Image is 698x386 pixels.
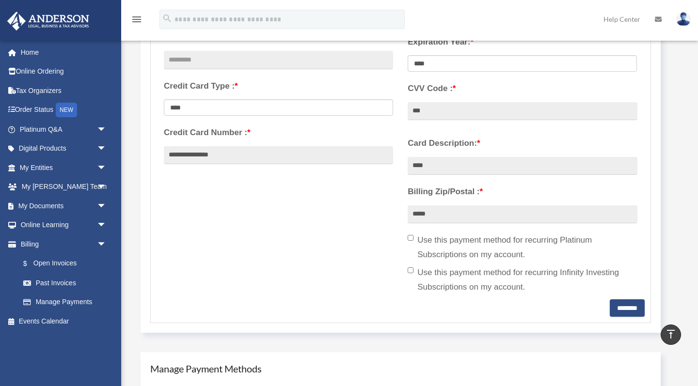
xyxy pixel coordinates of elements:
a: Platinum Q&Aarrow_drop_down [7,120,121,139]
span: arrow_drop_down [97,139,116,159]
label: CVV Code : [408,81,637,96]
i: search [162,13,173,24]
span: arrow_drop_down [97,120,116,139]
span: arrow_drop_down [97,158,116,178]
a: My [PERSON_NAME] Teamarrow_drop_down [7,177,121,197]
label: Use this payment method for recurring Platinum Subscriptions on my account. [408,233,637,262]
span: arrow_drop_down [97,234,116,254]
label: Billing Zip/Postal : [408,185,637,199]
span: $ [29,258,33,270]
i: menu [131,14,143,25]
a: Past Invoices [14,273,121,293]
label: Credit Card Type : [164,79,393,93]
div: NEW [56,103,77,117]
label: Expiration Year: [408,35,637,49]
h4: Manage Payment Methods [150,362,651,375]
a: Home [7,43,121,62]
a: Events Calendar [7,311,121,331]
a: Order StatusNEW [7,100,121,120]
input: Use this payment method for recurring Platinum Subscriptions on my account. [408,235,413,241]
a: menu [131,17,143,25]
a: Tax Organizers [7,81,121,100]
a: vertical_align_top [661,324,681,345]
label: Use this payment method for recurring Infinity Investing Subscriptions on my account. [408,265,637,294]
span: arrow_drop_down [97,177,116,197]
a: Online Learningarrow_drop_down [7,216,121,235]
a: $Open Invoices [14,254,121,274]
a: My Documentsarrow_drop_down [7,196,121,216]
label: Card Description: [408,136,637,151]
a: Online Ordering [7,62,121,81]
label: Credit Card Number : [164,125,393,140]
span: arrow_drop_down [97,216,116,235]
a: Billingarrow_drop_down [7,234,121,254]
input: Use this payment method for recurring Infinity Investing Subscriptions on my account. [408,267,413,273]
img: Anderson Advisors Platinum Portal [4,12,92,31]
img: User Pic [676,12,691,26]
a: My Entitiesarrow_drop_down [7,158,121,177]
a: Digital Productsarrow_drop_down [7,139,121,158]
span: arrow_drop_down [97,196,116,216]
i: vertical_align_top [665,328,677,340]
a: Manage Payments [14,293,116,312]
